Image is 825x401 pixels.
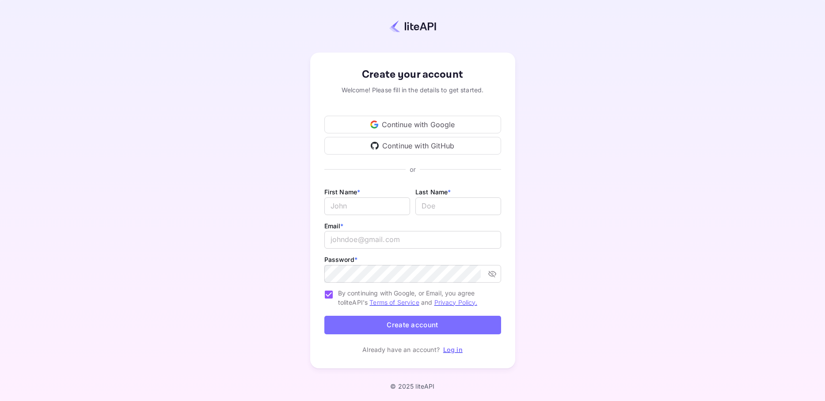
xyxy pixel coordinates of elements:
[443,346,463,353] a: Log in
[324,116,501,133] div: Continue with Google
[369,299,419,306] a: Terms of Service
[434,299,477,306] a: Privacy Policy.
[324,256,357,263] label: Password
[484,266,500,282] button: toggle password visibility
[324,197,410,215] input: John
[415,188,451,196] label: Last Name
[324,67,501,83] div: Create your account
[324,316,501,335] button: Create account
[324,188,361,196] label: First Name
[390,382,434,390] p: © 2025 liteAPI
[338,288,494,307] span: By continuing with Google, or Email, you agree to liteAPI's and
[362,345,440,354] p: Already have an account?
[324,137,501,155] div: Continue with GitHub
[415,197,501,215] input: Doe
[389,20,436,33] img: liteapi
[324,231,501,249] input: johndoe@gmail.com
[324,85,501,95] div: Welcome! Please fill in the details to get started.
[324,222,344,230] label: Email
